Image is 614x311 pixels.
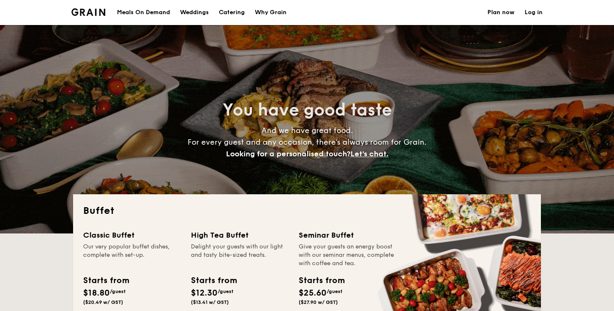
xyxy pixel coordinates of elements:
span: $18.80 [83,288,110,298]
span: Let's chat. [350,149,388,158]
span: $12.30 [191,288,218,298]
div: Classic Buffet [83,229,181,241]
div: Starts from [191,274,236,287]
h2: Buffet [83,204,531,218]
div: Seminar Buffet [299,229,396,241]
span: /guest [327,288,343,294]
span: ($13.41 w/ GST) [191,299,229,305]
div: Give your guests an energy boost with our seminar menus, complete with coffee and tea. [299,243,396,268]
span: $25.60 [299,288,327,298]
span: ($27.90 w/ GST) [299,299,338,305]
span: Looking for a personalised touch? [226,149,350,158]
div: Delight your guests with our light and tasty bite-sized treats. [191,243,289,268]
a: Logotype [71,8,105,16]
div: Starts from [299,274,344,287]
span: You have good taste [223,100,392,120]
span: /guest [110,288,126,294]
span: And we have great food. For every guest and any occasion, there’s always room for Grain. [188,126,426,158]
div: High Tea Buffet [191,229,289,241]
img: Grain [71,8,105,16]
span: /guest [218,288,233,294]
div: Our very popular buffet dishes, complete with set-up. [83,243,181,268]
span: ($20.49 w/ GST) [83,299,123,305]
div: Starts from [83,274,129,287]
